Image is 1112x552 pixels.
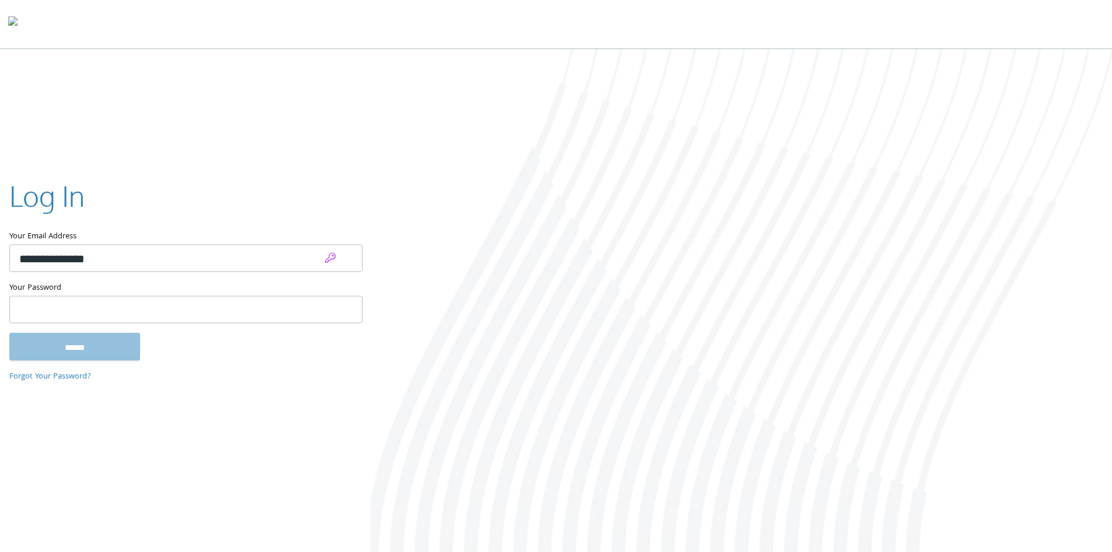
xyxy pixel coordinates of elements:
[339,251,353,265] keeper-lock: Open Keeper Popup
[9,370,91,383] a: Forgot Your Password?
[9,281,361,296] label: Your Password
[9,176,85,216] h2: Log In
[339,303,353,317] keeper-lock: Open Keeper Popup
[8,12,18,36] img: todyl-logo-dark.svg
